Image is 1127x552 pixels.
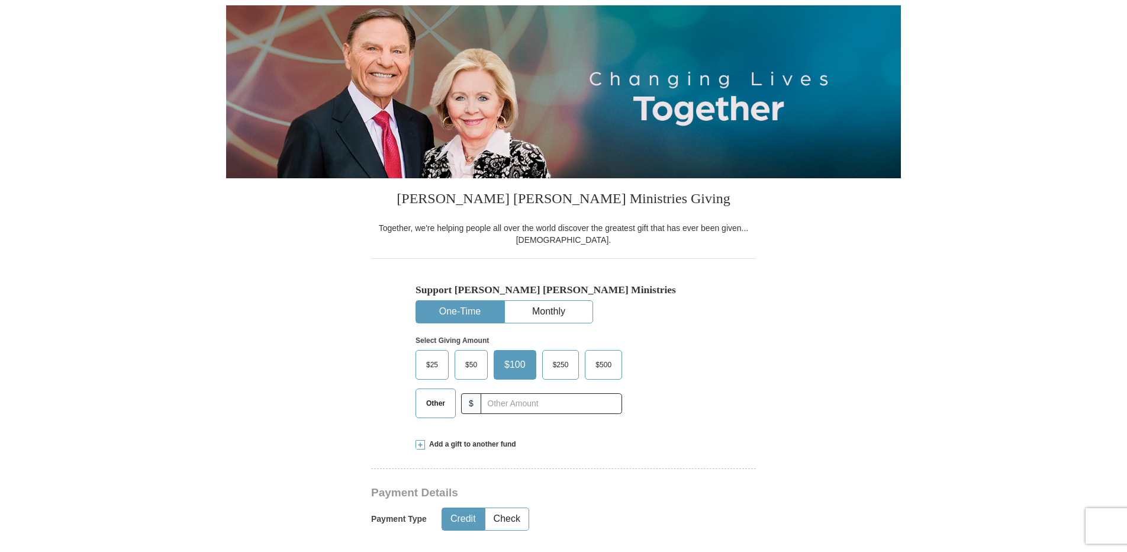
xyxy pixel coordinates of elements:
span: Add a gift to another fund [425,439,516,450]
button: Check [485,508,529,530]
span: $250 [547,356,575,374]
span: $100 [498,356,532,374]
button: Credit [442,508,484,530]
span: $ [461,393,481,414]
span: $500 [590,356,617,374]
h5: Payment Type [371,514,427,524]
h3: [PERSON_NAME] [PERSON_NAME] Ministries Giving [371,178,756,222]
h3: Payment Details [371,486,673,500]
h5: Support [PERSON_NAME] [PERSON_NAME] Ministries [416,284,711,296]
button: One-Time [416,301,504,323]
span: $25 [420,356,444,374]
span: Other [420,394,451,412]
input: Other Amount [481,393,622,414]
span: $50 [459,356,483,374]
strong: Select Giving Amount [416,336,489,345]
div: Together, we're helping people all over the world discover the greatest gift that has ever been g... [371,222,756,246]
button: Monthly [505,301,593,323]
